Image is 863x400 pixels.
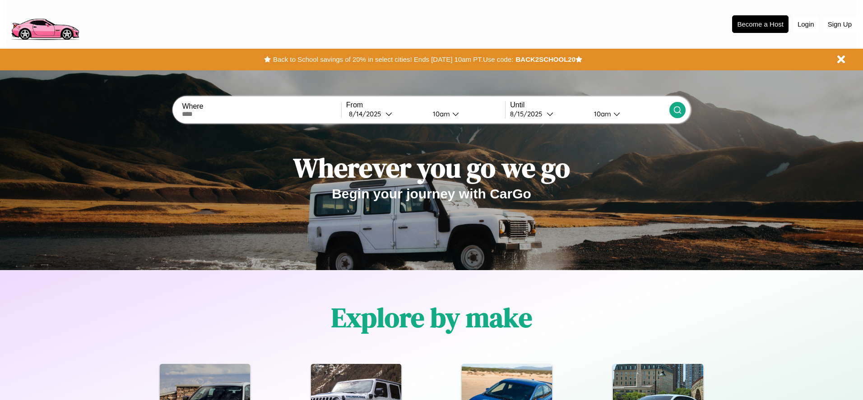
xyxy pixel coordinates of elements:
label: Where [182,102,341,110]
div: 8 / 14 / 2025 [349,110,385,118]
img: logo [7,5,83,42]
div: 10am [589,110,613,118]
div: 8 / 15 / 2025 [510,110,547,118]
b: BACK2SCHOOL20 [515,55,575,63]
button: 8/14/2025 [346,109,426,119]
button: 10am [426,109,505,119]
button: Become a Host [732,15,789,33]
button: 10am [587,109,669,119]
button: Login [793,16,819,32]
h1: Explore by make [331,299,532,336]
label: From [346,101,505,109]
button: Sign Up [823,16,856,32]
div: 10am [428,110,452,118]
button: Back to School savings of 20% in select cities! Ends [DATE] 10am PT.Use code: [271,53,515,66]
label: Until [510,101,669,109]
